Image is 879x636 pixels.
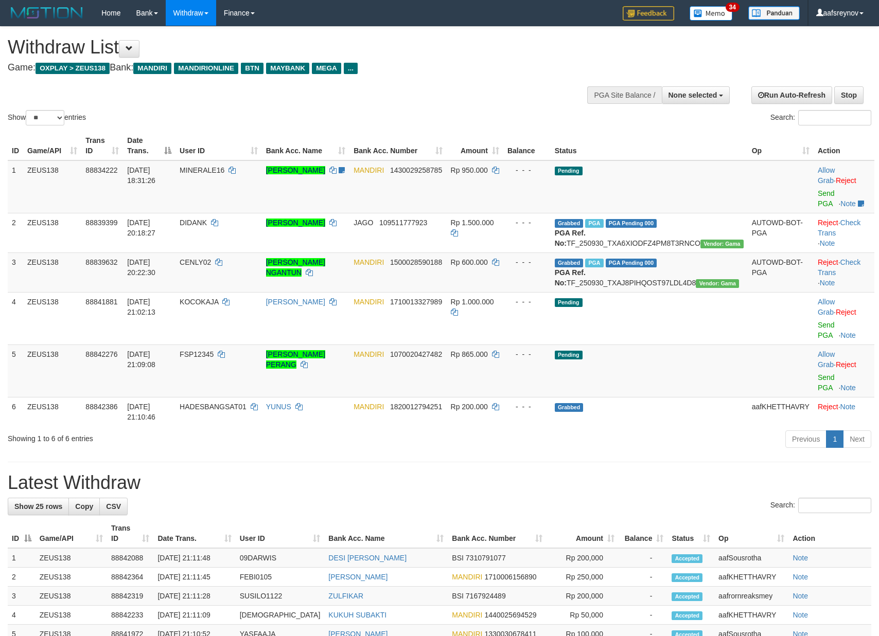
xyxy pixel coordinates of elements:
td: - [619,587,667,606]
span: ... [344,63,358,74]
th: Bank Acc. Name: activate to sort column ascending [324,519,448,548]
label: Show entries [8,110,86,125]
span: MEGA [312,63,341,74]
span: Copy 109511777923 to clipboard [379,219,427,227]
input: Search: [798,498,871,513]
td: - [619,568,667,587]
span: Rp 865.000 [451,350,488,358]
td: 88842319 [107,587,153,606]
th: Balance: activate to sort column ascending [619,519,667,548]
td: - [619,548,667,568]
th: Op: activate to sort column ascending [714,519,788,548]
span: 88839632 [85,258,117,266]
th: Amount: activate to sort column ascending [447,131,503,160]
span: 88839399 [85,219,117,227]
a: Reject [836,176,856,185]
a: Copy [68,498,100,515]
td: 88842233 [107,606,153,625]
span: 88842276 [85,350,117,358]
a: Check Trans [818,258,860,277]
span: MINERALE16 [180,166,224,174]
td: aafKHETTHAVRY [748,397,814,426]
a: Show 25 rows [8,498,69,515]
td: [DATE] 21:11:09 [153,606,235,625]
th: Balance [503,131,551,160]
a: Note [840,199,856,208]
span: MANDIRI [354,403,384,411]
span: Pending [555,167,583,175]
a: Stop [834,86,864,104]
td: Rp 200,000 [547,548,619,568]
td: ZEUS138 [23,252,81,292]
th: Status: activate to sort column ascending [667,519,714,548]
th: ID: activate to sort column descending [8,519,36,548]
span: Rp 200.000 [451,403,488,411]
span: OXPLAY > ZEUS138 [36,63,110,74]
a: Next [843,430,871,448]
img: MOTION_logo.png [8,5,86,21]
td: · · [814,213,874,252]
a: [PERSON_NAME] NGANTUN [266,258,325,277]
span: 34 [726,3,740,12]
div: - - - [507,165,547,175]
a: Note [840,384,856,392]
td: 3 [8,252,23,292]
a: YUNUS [266,403,291,411]
a: DESI [PERSON_NAME] [328,554,407,562]
a: Reject [836,308,856,316]
a: Allow Grab [818,298,835,316]
span: CSV [106,502,121,511]
td: · · [814,252,874,292]
span: [DATE] 21:10:46 [127,403,155,421]
td: ZEUS138 [36,548,107,568]
div: - - - [507,257,547,267]
span: Pending [555,298,583,307]
input: Search: [798,110,871,125]
td: ZEUS138 [23,160,81,213]
td: 3 [8,587,36,606]
a: Note [793,592,808,600]
label: Search: [770,110,871,125]
span: Vendor URL: https://trx31.1velocity.biz [700,240,744,248]
span: DIDANK [180,219,207,227]
a: Reject [836,360,856,369]
span: Vendor URL: https://trx31.1velocity.biz [696,279,739,288]
a: [PERSON_NAME] PERANG [266,350,325,369]
div: - - - [507,297,547,307]
span: BSI [452,592,464,600]
label: Search: [770,498,871,513]
span: Accepted [672,611,702,620]
span: MANDIRI [354,350,384,358]
a: Run Auto-Refresh [751,86,832,104]
img: Button%20Memo.svg [690,6,733,21]
h4: Game: Bank: [8,63,576,73]
span: MANDIRI [133,63,171,74]
td: · [814,397,874,426]
a: [PERSON_NAME] [328,573,388,581]
td: 4 [8,606,36,625]
a: Note [840,403,856,411]
span: 88841881 [85,298,117,306]
a: Note [820,239,835,247]
span: Marked by aafchomsokheang [585,219,603,228]
th: Bank Acc. Number: activate to sort column ascending [349,131,446,160]
a: Allow Grab [818,350,835,369]
span: Copy 1430029258785 to clipboard [390,166,442,174]
td: Rp 200,000 [547,587,619,606]
a: [PERSON_NAME] [266,219,325,227]
th: Game/API: activate to sort column ascending [36,519,107,548]
th: Date Trans.: activate to sort column ascending [153,519,235,548]
td: ZEUS138 [36,587,107,606]
td: [DEMOGRAPHIC_DATA] [236,606,325,625]
button: None selected [662,86,730,104]
td: · [814,344,874,397]
span: MANDIRI [354,298,384,306]
td: 1 [8,548,36,568]
td: ZEUS138 [36,606,107,625]
td: AUTOWD-BOT-PGA [748,252,814,292]
th: User ID: activate to sort column ascending [175,131,262,160]
th: Trans ID: activate to sort column ascending [107,519,153,548]
span: FSP12345 [180,350,214,358]
span: PGA Pending [606,259,657,267]
span: · [818,350,836,369]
